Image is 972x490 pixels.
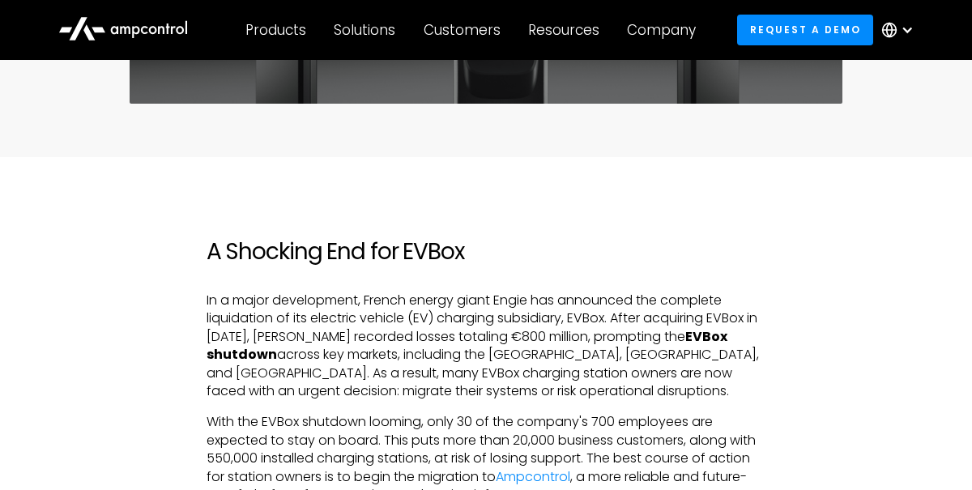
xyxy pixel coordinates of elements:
div: Resources [528,21,599,39]
div: Products [245,21,306,39]
p: In a major development, French energy giant Engie has announced the complete liquidation of its e... [207,292,766,400]
div: Company [627,21,696,39]
div: Solutions [334,21,395,39]
div: Customers [424,21,501,39]
a: Request a demo [737,15,873,45]
h2: A Shocking End for EVBox [207,238,766,266]
strong: EVBox shutdown [207,327,727,364]
a: Ampcontrol [496,467,570,486]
